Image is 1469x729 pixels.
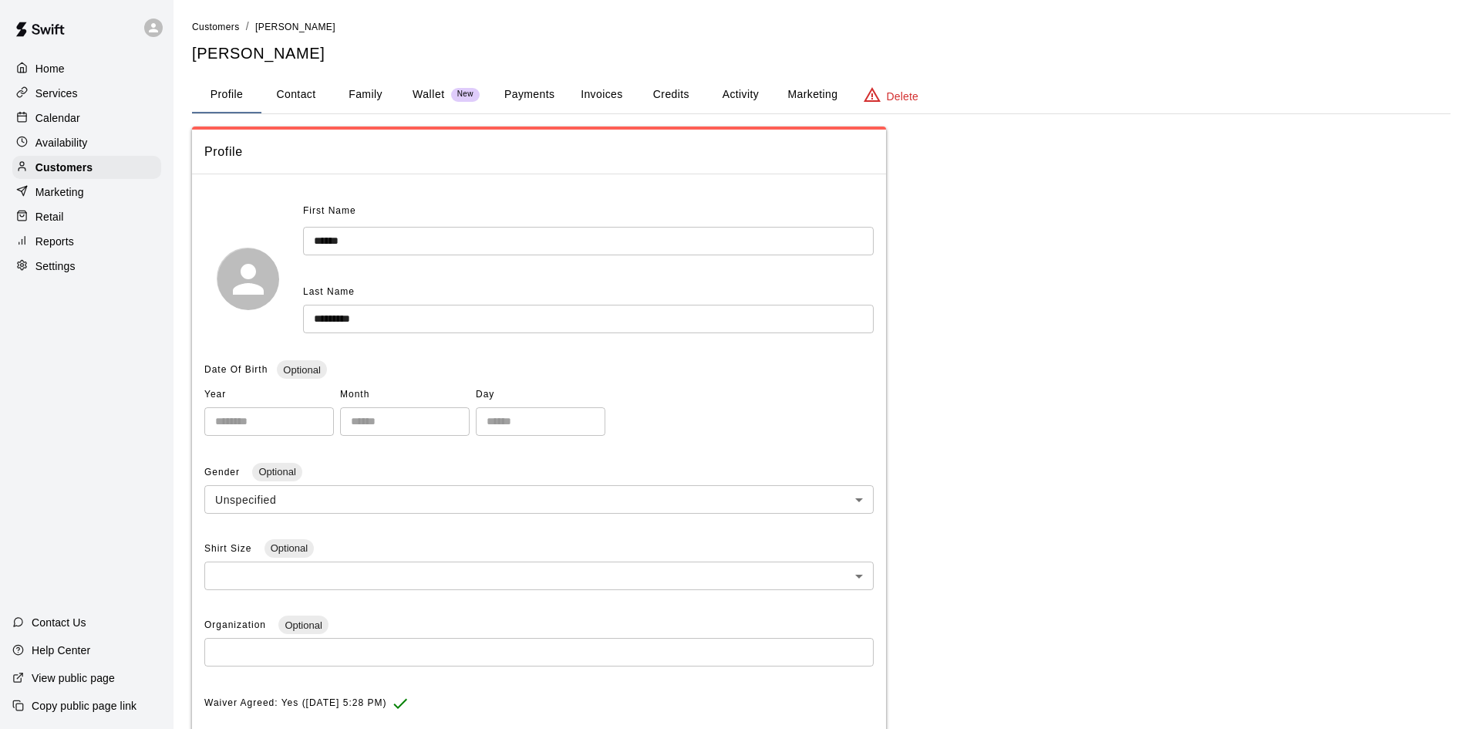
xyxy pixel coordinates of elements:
p: View public page [32,670,115,686]
a: Calendar [12,106,161,130]
p: Wallet [413,86,445,103]
a: Home [12,57,161,80]
a: Settings [12,255,161,278]
p: Copy public page link [32,698,136,714]
p: Customers [35,160,93,175]
span: Customers [192,22,240,32]
p: Retail [35,209,64,224]
a: Marketing [12,181,161,204]
button: Marketing [775,76,850,113]
button: Activity [706,76,775,113]
button: Credits [636,76,706,113]
span: [PERSON_NAME] [255,22,335,32]
span: Optional [278,619,328,631]
span: Profile [204,142,874,162]
a: Customers [192,20,240,32]
a: Reports [12,230,161,253]
span: Optional [277,364,326,376]
button: Invoices [567,76,636,113]
button: Family [331,76,400,113]
span: New [451,89,480,100]
span: Optional [264,542,314,554]
a: Customers [12,156,161,179]
span: Waiver Agreed: Yes ([DATE] 5:28 PM) [204,691,386,716]
p: Marketing [35,184,84,200]
a: Availability [12,131,161,154]
h5: [PERSON_NAME] [192,43,1450,64]
p: Services [35,86,78,101]
nav: breadcrumb [192,19,1450,35]
button: Profile [192,76,261,113]
p: Calendar [35,110,80,126]
span: Month [340,383,470,407]
span: Date Of Birth [204,364,268,375]
p: Availability [35,135,88,150]
p: Delete [887,89,918,104]
span: Last Name [303,286,355,297]
li: / [246,19,249,35]
button: Contact [261,76,331,113]
p: Contact Us [32,615,86,630]
span: Day [476,383,605,407]
span: Organization [204,619,269,630]
p: Settings [35,258,76,274]
span: Gender [204,467,243,478]
div: basic tabs example [192,76,1450,113]
a: Retail [12,205,161,228]
span: Year [204,383,334,407]
p: Reports [35,234,74,249]
span: Shirt Size [204,543,255,554]
p: Home [35,61,65,76]
button: Payments [492,76,567,113]
span: First Name [303,199,356,224]
span: Optional [252,466,302,478]
div: Unspecified [204,485,874,514]
a: Services [12,82,161,105]
p: Help Center [32,643,90,658]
